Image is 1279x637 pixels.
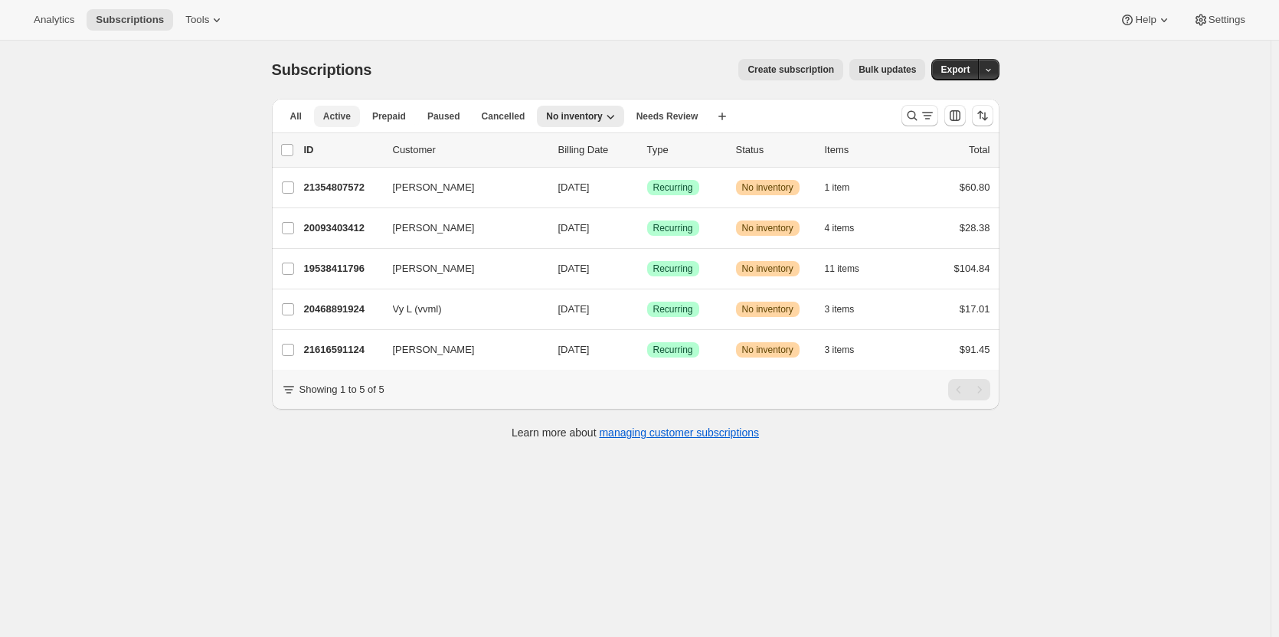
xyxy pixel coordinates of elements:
div: 19538411796[PERSON_NAME][DATE]SuccessRecurringWarningNo inventory11 items$104.84 [304,258,990,279]
span: Bulk updates [859,64,916,76]
p: 21354807572 [304,180,381,195]
span: Active [323,110,351,122]
span: $60.80 [960,181,990,193]
nav: Pagination [948,379,990,400]
button: 3 items [825,339,872,361]
span: No inventory [742,344,793,356]
button: Tools [176,9,234,31]
div: Type [647,142,724,158]
span: [PERSON_NAME] [393,342,475,358]
span: No inventory [742,181,793,194]
span: [DATE] [558,344,590,355]
button: [PERSON_NAME] [384,338,537,362]
span: $17.01 [960,303,990,315]
button: [PERSON_NAME] [384,216,537,240]
span: Recurring [653,344,693,356]
span: Subscriptions [96,14,164,26]
p: Billing Date [558,142,635,158]
span: Recurring [653,303,693,315]
span: [DATE] [558,303,590,315]
button: Settings [1184,9,1254,31]
p: 21616591124 [304,342,381,358]
span: [DATE] [558,181,590,193]
span: Needs Review [636,110,698,122]
span: Recurring [653,181,693,194]
span: Cancelled [482,110,525,122]
p: Total [969,142,990,158]
span: Tools [185,14,209,26]
button: Bulk updates [849,59,925,80]
button: Subscriptions [87,9,173,31]
div: IDCustomerBilling DateTypeStatusItemsTotal [304,142,990,158]
button: [PERSON_NAME] [384,175,537,200]
button: [PERSON_NAME] [384,256,537,281]
span: Subscriptions [272,61,372,78]
div: 21616591124[PERSON_NAME][DATE]SuccessRecurringWarningNo inventory3 items$91.45 [304,339,990,361]
div: 21354807572[PERSON_NAME][DATE]SuccessRecurringWarningNo inventory1 item$60.80 [304,177,990,198]
span: 4 items [825,222,855,234]
button: Customize table column order and visibility [944,105,966,126]
span: [DATE] [558,263,590,274]
span: 3 items [825,303,855,315]
span: Create subscription [747,64,834,76]
span: Vy L (vvml) [393,302,442,317]
button: Analytics [25,9,83,31]
span: Settings [1209,14,1245,26]
span: No inventory [546,110,602,122]
span: No inventory [742,263,793,275]
p: 20093403412 [304,220,381,236]
span: No inventory [742,222,793,234]
span: Recurring [653,222,693,234]
p: Customer [393,142,546,158]
button: Help [1111,9,1180,31]
span: Export [940,64,970,76]
p: Showing 1 to 5 of 5 [299,382,384,397]
button: Export [931,59,979,80]
button: 1 item [825,177,867,198]
button: Create new view [710,106,734,127]
p: 20468891924 [304,302,381,317]
button: 4 items [825,217,872,239]
p: Status [736,142,813,158]
button: 3 items [825,299,872,320]
span: $104.84 [954,263,990,274]
span: Help [1135,14,1156,26]
span: Prepaid [372,110,406,122]
span: All [290,110,302,122]
button: 11 items [825,258,876,279]
span: [PERSON_NAME] [393,261,475,276]
span: [DATE] [558,222,590,234]
span: Paused [427,110,460,122]
span: 1 item [825,181,850,194]
span: Recurring [653,263,693,275]
div: 20468891924Vy L (vvml)[DATE]SuccessRecurringWarningNo inventory3 items$17.01 [304,299,990,320]
span: 3 items [825,344,855,356]
span: $28.38 [960,222,990,234]
button: Sort the results [972,105,993,126]
button: Create subscription [738,59,843,80]
a: managing customer subscriptions [599,426,759,439]
button: Vy L (vvml) [384,297,537,322]
span: $91.45 [960,344,990,355]
p: 19538411796 [304,261,381,276]
span: No inventory [742,303,793,315]
div: 20093403412[PERSON_NAME][DATE]SuccessRecurringWarningNo inventory4 items$28.38 [304,217,990,239]
span: Analytics [34,14,74,26]
p: Learn more about [512,425,759,440]
span: 11 items [825,263,859,275]
span: [PERSON_NAME] [393,180,475,195]
div: Items [825,142,901,158]
button: Search and filter results [901,105,938,126]
span: [PERSON_NAME] [393,220,475,236]
p: ID [304,142,381,158]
